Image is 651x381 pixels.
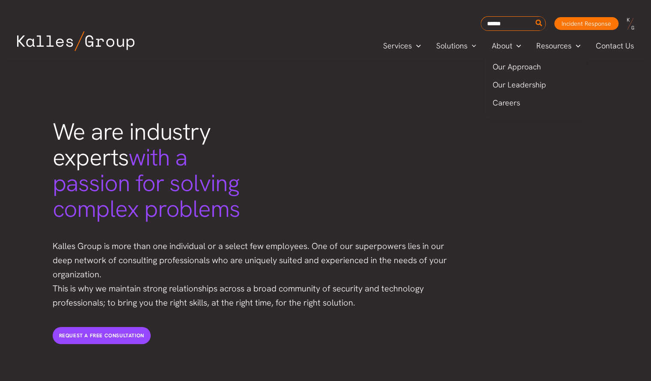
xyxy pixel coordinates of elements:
[536,39,571,52] span: Resources
[492,62,541,72] span: Our Approach
[53,327,151,344] a: Request a free consultation
[596,39,634,52] span: Contact Us
[492,80,546,90] span: Our Leadership
[484,94,586,112] a: Careers
[491,39,512,52] span: About
[534,17,544,30] button: Search
[588,39,642,52] a: Contact Us
[17,31,134,51] img: Kalles Group
[529,39,588,52] a: ResourcesMenu Toggle
[59,332,144,339] span: Request a free consultation
[571,39,580,52] span: Menu Toggle
[484,76,586,94] a: Our Leadership
[484,39,529,52] a: AboutMenu Toggle
[412,39,421,52] span: Menu Toggle
[375,39,428,52] a: ServicesMenu Toggle
[512,39,521,52] span: Menu Toggle
[375,39,642,53] nav: Primary Site Navigation
[467,39,476,52] span: Menu Toggle
[53,116,240,224] span: We are industry experts
[53,142,240,224] span: with a passion for solving complex problems
[484,58,586,76] a: Our Approach
[554,17,618,30] a: Incident Response
[492,98,520,108] span: Careers
[53,239,455,310] p: Kalles Group is more than one individual or a select few employees. One of our superpowers lies i...
[428,39,484,52] a: SolutionsMenu Toggle
[436,39,467,52] span: Solutions
[383,39,412,52] span: Services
